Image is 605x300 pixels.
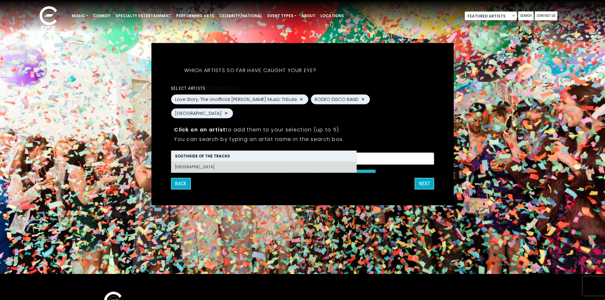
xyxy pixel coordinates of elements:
[318,10,346,21] a: Locations
[171,178,191,189] button: Back
[224,110,229,116] button: Remove SOUTHSIDE STATION
[315,96,359,103] span: RODEO DISCO BAND
[217,10,265,21] a: Celebrity/National
[174,135,431,143] p: You can search by typing an artist name in the search box.
[518,11,534,20] a: Search
[171,59,330,82] h5: Which artists so far have caught your eye?
[32,4,64,35] img: ece_new_logo_whitev2-1.png
[465,12,517,21] span: Featured Artists
[174,126,225,133] strong: Click on an artist
[265,10,299,21] a: Event Types
[360,97,366,102] button: Remove RODEO DISCO BAND
[91,10,113,21] a: Comedy
[205,85,238,90] span: (3/5 selected)
[175,96,297,103] span: Love Story: The Unofficial [PERSON_NAME] Music Tribute
[171,161,356,172] li: [GEOGRAPHIC_DATA]
[175,110,222,117] span: [GEOGRAPHIC_DATA]
[171,150,356,161] li: Southside of the Tracks
[174,10,217,21] a: Performing Arts
[299,10,318,21] a: About
[299,97,304,102] button: Remove Love Story: The Unofficial Taylor Swift Music Tribute
[415,178,434,189] button: Next
[171,85,238,91] label: Select artists
[535,11,557,20] a: Contact Us
[174,125,431,133] p: to add them to your selection (up to 5).
[465,11,517,20] span: Featured Artists
[69,10,91,21] a: Music
[113,10,174,21] a: Specialty Entertainment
